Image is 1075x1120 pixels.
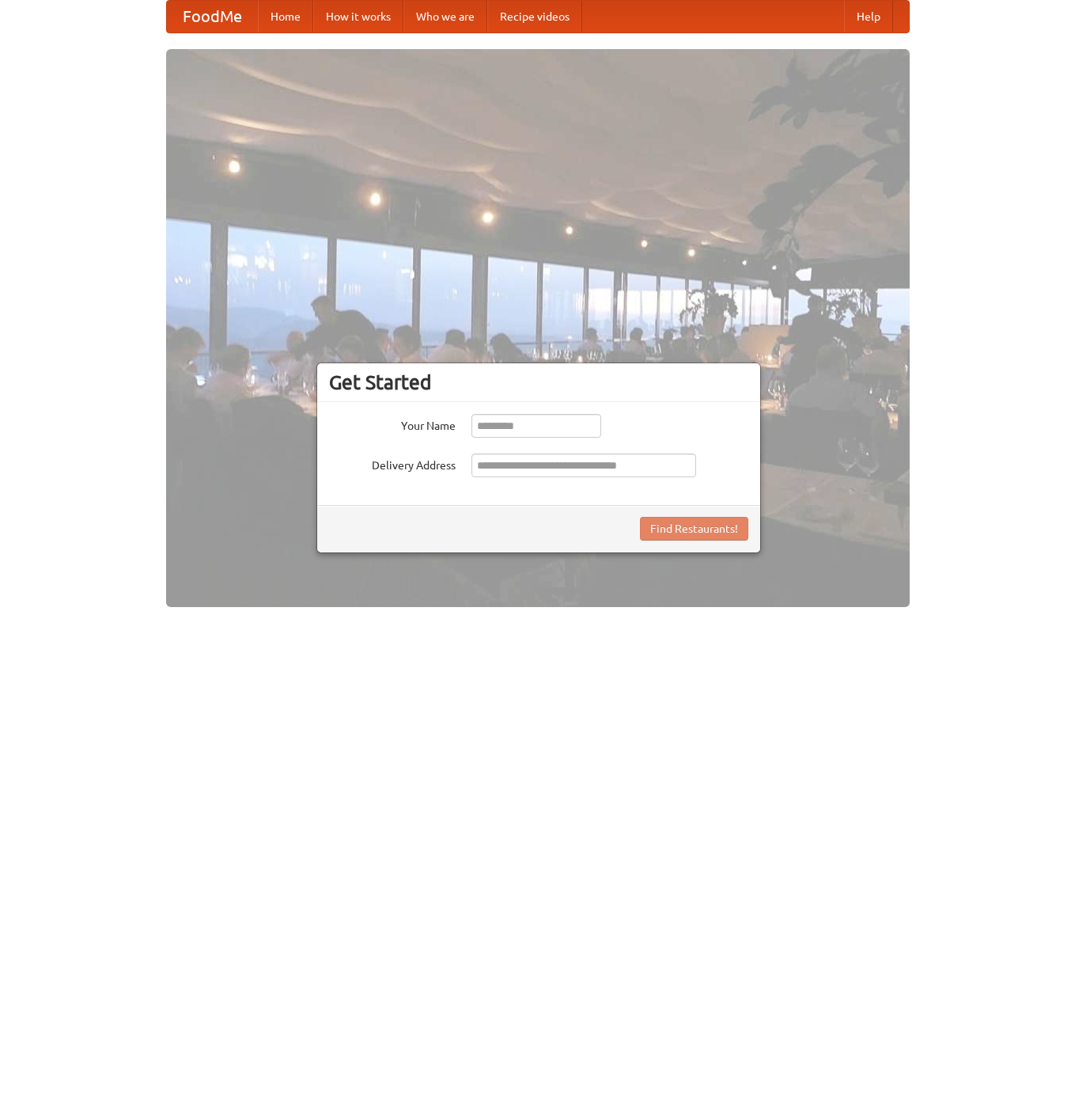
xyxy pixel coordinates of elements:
[403,1,487,32] a: Who we are
[844,1,893,32] a: Help
[329,370,748,394] h3: Get Started
[329,454,456,473] label: Delivery Address
[329,414,456,434] label: Your Name
[258,1,313,32] a: Home
[487,1,582,32] a: Recipe videos
[313,1,403,32] a: How it works
[167,1,258,32] a: FoodMe
[640,517,748,541] button: Find Restaurants!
